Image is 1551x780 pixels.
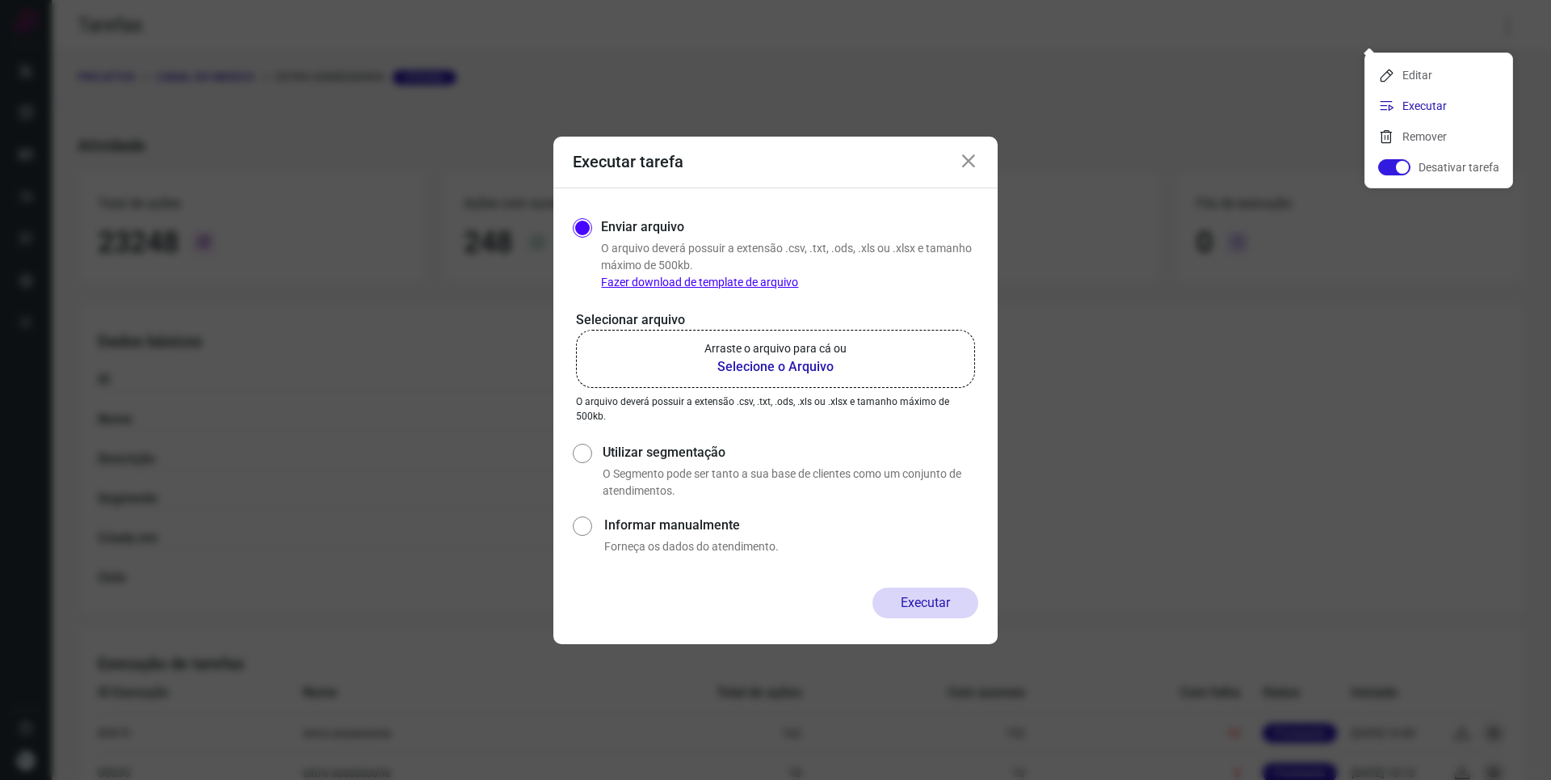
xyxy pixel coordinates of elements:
h3: Executar tarefa [573,152,683,171]
label: Utilizar segmentação [603,443,978,462]
p: O Segmento pode ser tanto a sua base de clientes como um conjunto de atendimentos. [603,466,978,500]
p: O arquivo deverá possuir a extensão .csv, .txt, .ods, .xls ou .xlsx e tamanho máximo de 500kb. [576,394,975,424]
button: Executar [872,588,978,618]
li: Desativar tarefa [1365,154,1512,180]
li: Editar [1365,62,1512,88]
label: Informar manualmente [604,516,978,535]
li: Remover [1365,124,1512,150]
label: Enviar arquivo [601,217,684,237]
p: O arquivo deverá possuir a extensão .csv, .txt, .ods, .xls ou .xlsx e tamanho máximo de 500kb. [601,240,978,291]
b: Selecione o Arquivo [704,357,847,377]
p: Arraste o arquivo para cá ou [704,340,847,357]
a: Fazer download de template de arquivo [601,276,798,289]
li: Executar [1365,93,1512,119]
p: Forneça os dados do atendimento. [604,538,978,555]
p: Selecionar arquivo [576,310,975,330]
